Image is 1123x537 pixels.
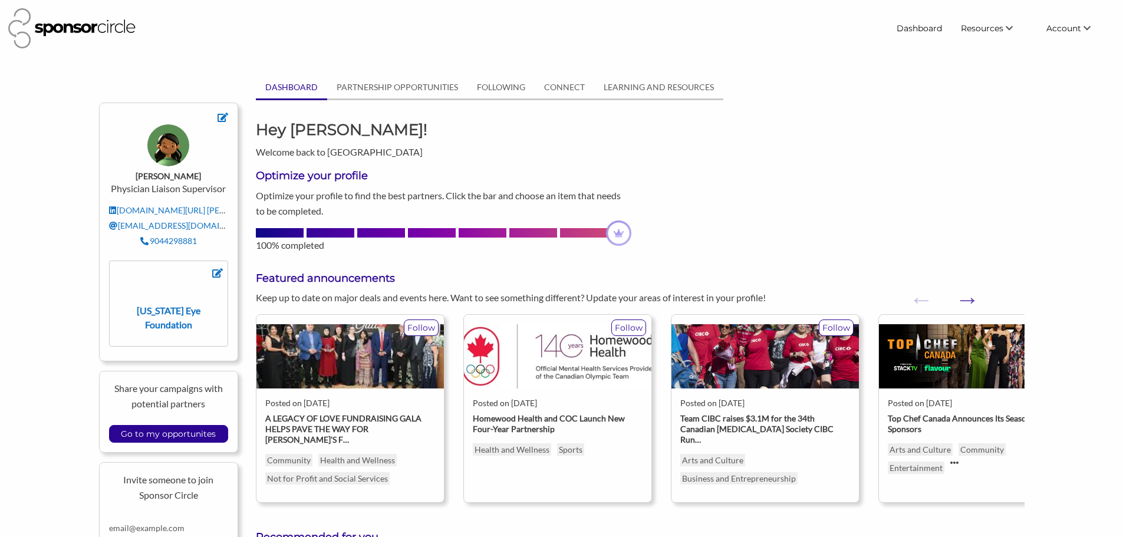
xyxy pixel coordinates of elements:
[247,291,837,305] div: Keep up to date on major deals and events here. Want to see something different? Update your area...
[888,443,953,456] p: Arts and Culture
[612,320,646,335] p: Follow
[265,398,435,408] div: Posted on [DATE]
[109,220,257,230] a: [EMAIL_ADDRESS][DOMAIN_NAME]
[879,324,1066,388] img: chvjtuar3r2hy5phfnhm.jpg
[557,443,584,456] p: Sports
[887,18,951,39] a: Dashboard
[680,472,798,485] p: Business and Entrepreneurship
[404,320,438,335] p: Follow
[256,169,631,183] h3: Optimize your profile
[467,76,535,98] a: FOLLOWING
[247,119,443,159] div: Welcome back to [GEOGRAPHIC_DATA]
[256,324,444,388] img: sissbp8me3iybltfa35l.jpg
[318,454,397,466] a: Health and Wellness
[140,236,197,246] a: 9044298881
[109,205,273,215] a: [DOMAIN_NAME][URL] [PERSON_NAME]
[256,119,434,140] h1: Hey [PERSON_NAME]!
[909,288,921,299] button: Previous
[473,413,625,434] strong: Homewood Health and COC Launch New Four-Year Partnership
[888,413,1042,434] strong: Top Chef Canada Announces Its Season 12 Sponsors
[256,188,631,218] p: Optimize your profile to find the best partners. Click the bar and choose an item that needs to b...
[1046,23,1081,34] span: Account
[535,76,594,98] a: CONNECT
[888,398,1058,408] div: Posted on [DATE]
[959,443,1006,456] p: Community
[680,398,850,408] div: Posted on [DATE]
[109,381,229,411] p: Share your campaigns with potential partners
[951,18,1037,39] li: Resources
[473,443,551,456] p: Health and Wellness
[606,220,631,246] img: dashboard-profile-progress-crown-a4ad1e52.png
[464,324,651,388] img: kadevwfwxj6sfudxowdc.jpg
[124,280,214,330] a: [US_STATE] Eye Foundation
[115,426,222,442] input: Go to my opportunites
[109,124,229,251] div: Physician Liaison Supervisor
[671,324,859,388] img: CIBC_Team_CIBC_raises__3_1M_for_the_34th_Canadian_Cancer_Society.jpg
[961,23,1003,34] span: Resources
[256,238,631,252] div: 100% completed
[256,271,1024,286] h3: Featured announcements
[265,413,421,444] strong: A LEGACY OF LOVE FUNDRAISING GALA HELPS PAVE THE WAY FOR [PERSON_NAME]'S F …
[594,76,723,98] a: LEARNING AND RESOURCES
[147,124,189,166] img: ToyFaces_Colored_BG_64_hacpb3
[888,462,944,474] p: Entertainment
[327,76,467,98] a: PARTNERSHIP OPPORTUNITIES
[265,472,390,485] a: Not for Profit and Social Services
[109,472,229,502] p: Invite someone to join Sponsor Circle
[680,413,834,444] strong: Team CIBC raises $3.1M for the 34th Canadian [MEDICAL_DATA] Society CIBC Run …
[137,305,200,330] strong: [US_STATE] Eye Foundation
[1037,18,1115,39] li: Account
[680,454,745,466] p: Arts and Culture
[955,288,967,299] button: Next
[8,8,136,48] img: Sponsor Circle Logo
[473,398,643,408] div: Posted on [DATE]
[256,76,327,98] a: DASHBOARD
[819,320,853,335] p: Follow
[136,171,201,181] strong: [PERSON_NAME]
[265,454,312,466] a: Community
